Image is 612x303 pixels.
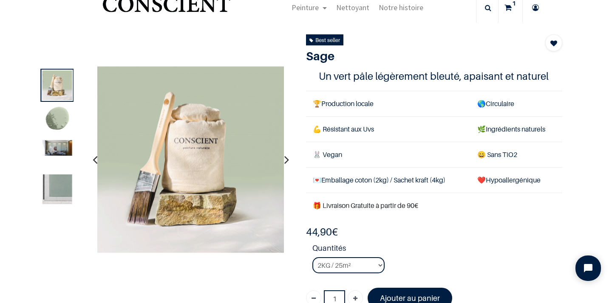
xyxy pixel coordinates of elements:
[379,3,423,12] span: Notre histoire
[42,175,72,205] img: Product image
[42,140,72,156] img: Product image
[477,125,486,133] span: 🌿
[313,150,342,159] span: 🐰 Vegan
[306,226,332,238] span: 44,90
[380,294,440,303] font: Ajouter au panier
[42,70,72,100] img: Product image
[470,168,562,193] td: ❤️Hypoallergénique
[306,168,470,193] td: Emballage coton (2kg) / Sachet kraft (4kg)
[312,242,562,257] strong: Quantités
[470,142,562,168] td: ans TiO2
[306,226,338,238] b: €
[313,176,321,184] span: 💌
[313,125,374,133] span: 💪 Résistant aux Uvs
[470,91,562,116] td: Circulaire
[313,201,418,210] font: 🎁 Livraison Gratuite à partir de 90€
[97,66,284,253] img: Product image
[319,70,550,83] h4: Un vert pâle légèrement bleuté, apaisant et naturel
[336,3,369,12] span: Nettoyant
[477,99,486,108] span: 🌎
[550,38,557,48] span: Add to wishlist
[306,91,470,116] td: Production locale
[545,34,562,51] button: Add to wishlist
[309,35,340,45] div: Best seller
[568,248,608,288] iframe: Tidio Chat
[292,3,319,12] span: Peinture
[477,150,491,159] span: 😄 S
[313,99,321,108] span: 🏆
[42,105,72,135] img: Product image
[470,116,562,142] td: Ingrédients naturels
[306,49,524,63] h1: Sage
